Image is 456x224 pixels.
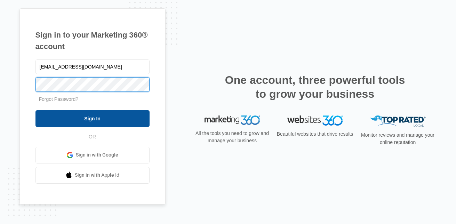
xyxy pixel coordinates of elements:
[287,115,343,126] img: Websites 360
[35,167,150,184] a: Sign in with Apple Id
[35,110,150,127] input: Sign In
[205,115,260,125] img: Marketing 360
[76,151,118,159] span: Sign in with Google
[39,96,79,102] a: Forgot Password?
[35,59,150,74] input: Email
[223,73,407,101] h2: One account, three powerful tools to grow your business
[276,130,354,138] p: Beautiful websites that drive results
[84,133,101,141] span: OR
[35,147,150,163] a: Sign in with Google
[35,29,150,52] h1: Sign in to your Marketing 360® account
[370,115,426,127] img: Top Rated Local
[359,131,437,146] p: Monitor reviews and manage your online reputation
[75,171,119,179] span: Sign in with Apple Id
[193,130,271,144] p: All the tools you need to grow and manage your business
